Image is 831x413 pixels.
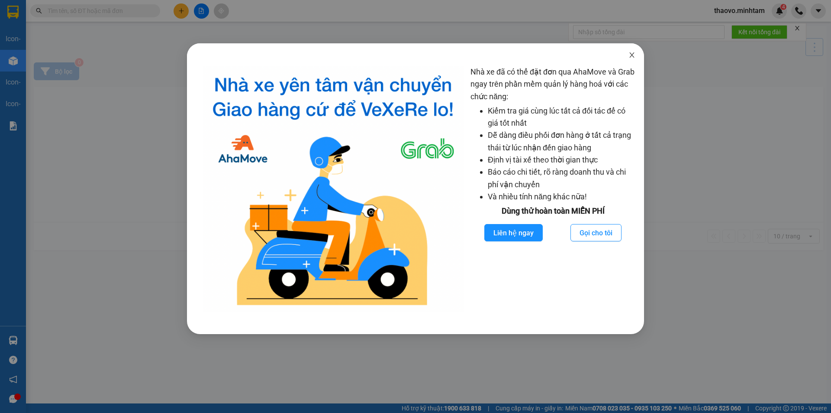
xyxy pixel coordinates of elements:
li: Báo cáo chi tiết, rõ ràng doanh thu và chi phí vận chuyển [488,166,635,191]
li: Dễ dàng điều phối đơn hàng ở tất cả trạng thái từ lúc nhận đến giao hàng [488,129,635,154]
span: Gọi cho tôi [580,228,612,238]
button: Liên hệ ngay [484,224,543,241]
li: Kiểm tra giá cùng lúc tất cả đối tác để có giá tốt nhất [488,105,635,130]
li: Định vị tài xế theo thời gian thực [488,154,635,166]
span: Liên hệ ngay [493,228,534,238]
img: logo [203,66,464,312]
button: Gọi cho tôi [570,224,622,241]
li: Và nhiều tính năng khác nữa! [488,191,635,203]
div: Dùng thử hoàn toàn MIỄN PHÍ [470,205,635,217]
div: Nhà xe đã có thể đặt đơn qua AhaMove và Grab ngay trên phần mềm quản lý hàng hoá với các chức năng: [470,66,635,312]
button: Close [620,43,644,68]
span: close [628,52,635,59]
